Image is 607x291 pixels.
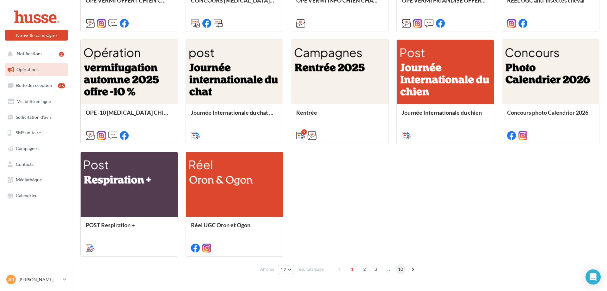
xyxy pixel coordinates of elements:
a: AR [PERSON_NAME] [5,274,68,286]
span: Visibilité en ligne [17,99,51,104]
div: POST Respiration + [86,222,173,234]
span: Calendrier [16,193,37,198]
span: Opérations [16,67,39,72]
span: ... [383,264,393,274]
div: Réel UGC Oron et Ogon [191,222,278,234]
div: Rentrée [296,109,383,122]
span: 12 [281,267,286,272]
span: Sollicitation d'avis [16,114,52,120]
a: Boîte de réception36 [4,79,69,92]
span: 10 [395,264,406,274]
span: 2 [359,264,370,274]
span: AR [8,276,14,283]
a: Visibilité en ligne [4,95,69,108]
span: Notifications [17,51,42,57]
div: 2 [59,52,64,57]
div: 36 [58,83,65,88]
button: 12 [278,265,294,274]
a: SMS unitaire [4,126,69,140]
span: Contacts [16,162,34,167]
a: Calendrier [4,189,69,203]
p: [PERSON_NAME] [18,276,60,283]
span: 3 [371,264,381,274]
a: Médiathèque [4,173,69,187]
button: Nouvelle campagne [5,30,68,41]
div: Open Intercom Messenger [586,270,601,285]
span: Campagnes [16,146,39,151]
span: Médiathèque [16,177,42,183]
a: Contacts [4,158,69,171]
div: 2 [301,129,307,135]
div: Journée Internationale du chat roux [191,109,278,122]
span: Boîte de réception [16,83,52,88]
div: OPE -10 [MEDICAL_DATA] CHIEN CHAT AUTOMNE [86,109,173,122]
a: Opérations [4,63,69,76]
span: SMS unitaire [16,130,41,136]
a: Sollicitation d'avis [4,111,69,124]
button: Notifications 2 [4,47,66,61]
div: Journée Internationale du chien [402,109,489,122]
span: 1 [347,264,357,274]
span: résultats/page [297,266,324,272]
div: Concours photo Calendrier 2026 [507,109,594,122]
a: Campagnes [4,142,69,155]
span: Afficher [260,266,274,272]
